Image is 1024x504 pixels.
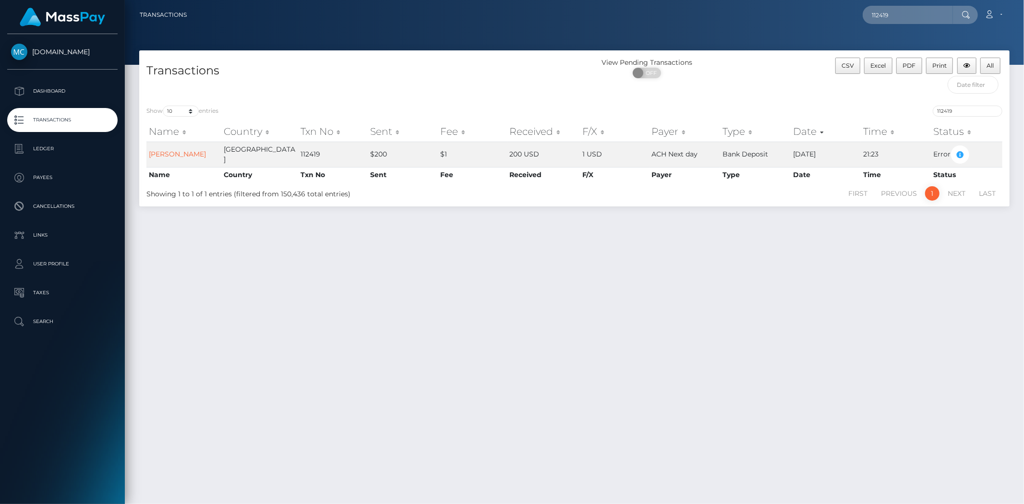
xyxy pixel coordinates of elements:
th: Date [791,167,861,182]
th: Country [221,167,298,182]
a: Transactions [140,5,187,25]
span: All [987,62,994,69]
a: [PERSON_NAME] [149,150,206,158]
button: Column visibility [957,58,977,74]
span: Excel [871,62,886,69]
p: Search [11,314,114,329]
th: Received [507,167,580,182]
th: Type [720,167,791,182]
a: Search [7,310,118,334]
th: Sent: activate to sort column ascending [368,122,438,141]
select: Showentries [163,106,199,117]
th: F/X: activate to sort column ascending [580,122,650,141]
p: Taxes [11,286,114,300]
a: Links [7,223,118,247]
a: Cancellations [7,194,118,218]
a: Payees [7,166,118,190]
td: [DATE] [791,142,861,167]
p: Cancellations [11,199,114,214]
span: CSV [842,62,854,69]
th: Type: activate to sort column ascending [720,122,791,141]
th: F/X [580,167,650,182]
th: Status: activate to sort column ascending [931,122,1002,141]
p: Ledger [11,142,114,156]
th: Name [146,167,221,182]
a: Taxes [7,281,118,305]
th: Time: activate to sort column ascending [861,122,931,141]
button: Excel [864,58,892,74]
th: Name: activate to sort column ascending [146,122,221,141]
td: [GEOGRAPHIC_DATA] [221,142,298,167]
th: Fee: activate to sort column ascending [438,122,507,141]
button: Print [926,58,953,74]
td: $1 [438,142,507,167]
th: Payer: activate to sort column ascending [650,122,720,141]
span: PDF [903,62,916,69]
a: Ledger [7,137,118,161]
th: Txn No [298,167,368,182]
p: Links [11,228,114,242]
span: OFF [638,68,662,78]
label: Show entries [146,106,218,117]
span: ACH Next day [652,150,698,158]
button: PDF [896,58,922,74]
input: Search... [863,6,953,24]
th: Payer [650,167,720,182]
p: User Profile [11,257,114,271]
p: Payees [11,170,114,185]
input: Date filter [948,76,999,94]
td: 1 USD [580,142,650,167]
td: 200 USD [507,142,580,167]
button: CSV [835,58,861,74]
th: Fee [438,167,507,182]
a: 1 [925,186,940,201]
td: Bank Deposit [720,142,791,167]
span: Print [932,62,947,69]
p: Dashboard [11,84,114,98]
a: Transactions [7,108,118,132]
th: Received: activate to sort column ascending [507,122,580,141]
td: 112419 [298,142,368,167]
td: Error [931,142,1002,167]
th: Date: activate to sort column ascending [791,122,861,141]
a: User Profile [7,252,118,276]
input: Search transactions [933,106,1002,117]
th: Txn No: activate to sort column ascending [298,122,368,141]
span: [DOMAIN_NAME] [7,48,118,56]
div: View Pending Transactions [575,58,720,68]
a: Dashboard [7,79,118,103]
th: Time [861,167,931,182]
button: All [980,58,1000,74]
td: $200 [368,142,438,167]
img: MassPay Logo [20,8,105,26]
div: Showing 1 to 1 of 1 entries (filtered from 150,436 total entries) [146,185,494,199]
th: Sent [368,167,438,182]
th: Status [931,167,1002,182]
img: McLuck.com [11,44,27,60]
td: 21:23 [861,142,931,167]
h4: Transactions [146,62,567,79]
p: Transactions [11,113,114,127]
th: Country: activate to sort column ascending [221,122,298,141]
